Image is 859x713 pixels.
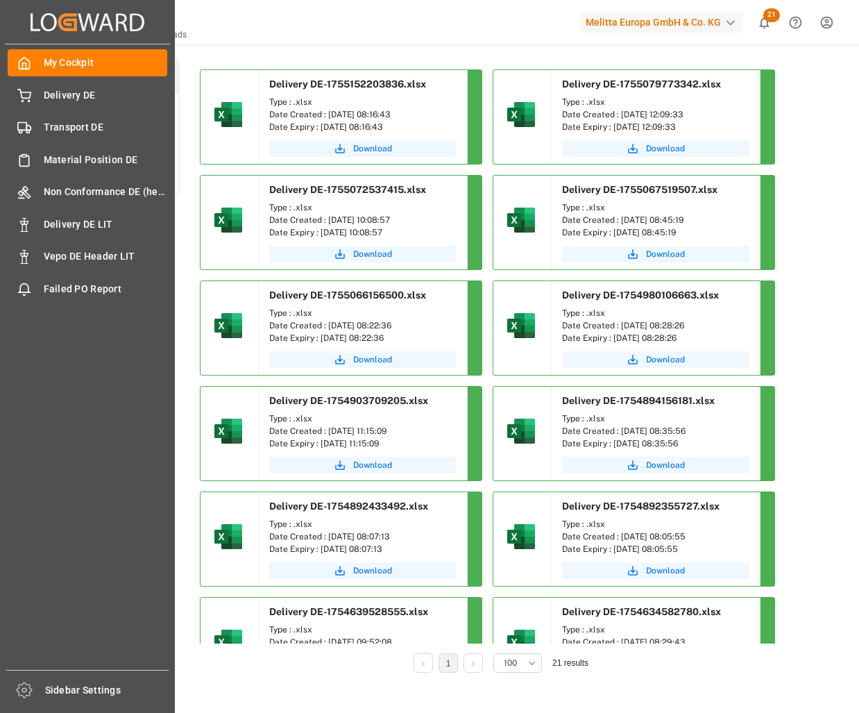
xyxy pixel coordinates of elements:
li: Previous Page [414,653,433,673]
span: Delivery DE-1754639528555.xlsx [269,606,428,617]
div: Type : .xlsx [562,518,749,530]
img: microsoft-excel-2019--v1.png [212,98,245,131]
span: Download [353,142,392,155]
li: 1 [439,653,458,673]
span: Delivery DE-1755079773342.xlsx [562,78,721,90]
span: Non Conformance DE (header) [44,185,168,199]
span: Delivery DE-1754980106663.xlsx [562,290,719,301]
div: Date Expiry : [DATE] 12:09:33 [562,121,749,133]
button: Download [269,140,457,157]
button: Download [562,351,749,368]
div: Date Expiry : [DATE] 10:08:57 [269,226,457,239]
span: Sidebar Settings [45,683,169,698]
button: Download [562,246,749,262]
img: microsoft-excel-2019--v1.png [212,309,245,342]
img: microsoft-excel-2019--v1.png [504,98,538,131]
span: My Cockpit [44,56,168,70]
img: microsoft-excel-2019--v1.png [504,414,538,448]
button: Download [269,351,457,368]
a: Delivery DE LIT [8,210,167,237]
div: Type : .xlsx [562,201,749,214]
div: Date Created : [DATE] 08:22:36 [269,319,457,332]
span: Delivery DE LIT [44,217,168,232]
button: Download [562,562,749,579]
span: Download [353,353,392,366]
div: Date Created : [DATE] 10:08:57 [269,214,457,226]
span: Delivery DE [44,88,168,103]
span: Material Position DE [44,153,168,167]
div: Date Created : [DATE] 08:29:43 [562,636,749,648]
span: Delivery DE-1755066156500.xlsx [269,290,426,301]
div: Date Expiry : [DATE] 08:35:56 [562,437,749,450]
span: Delivery DE-1754892433492.xlsx [269,501,428,512]
img: microsoft-excel-2019--v1.png [212,414,245,448]
img: microsoft-excel-2019--v1.png [504,203,538,237]
div: Date Created : [DATE] 08:07:13 [269,530,457,543]
span: Delivery DE-1755072537415.xlsx [269,184,426,195]
button: Download [562,457,749,473]
div: Date Expiry : [DATE] 08:07:13 [269,543,457,555]
button: Help Center [780,7,811,38]
div: Date Created : [DATE] 11:15:09 [269,425,457,437]
a: Transport DE [8,114,167,141]
a: Delivery DE [8,81,167,108]
a: Vepo DE Header LIT [8,243,167,270]
span: Delivery DE-1754894156181.xlsx [562,395,715,406]
div: Date Expiry : [DATE] 08:05:55 [562,543,749,555]
div: Date Created : [DATE] 08:35:56 [562,425,749,437]
img: microsoft-excel-2019--v1.png [212,520,245,553]
span: Download [646,459,685,471]
div: Type : .xlsx [562,307,749,319]
span: Failed PO Report [44,282,168,296]
img: microsoft-excel-2019--v1.png [504,626,538,659]
span: Download [646,248,685,260]
span: 21 [763,8,780,22]
span: Download [353,564,392,577]
span: 100 [504,657,517,669]
div: Type : .xlsx [562,623,749,636]
div: Type : .xlsx [269,307,457,319]
button: Download [562,140,749,157]
div: Type : .xlsx [269,201,457,214]
div: Date Created : [DATE] 12:09:33 [562,108,749,121]
img: microsoft-excel-2019--v1.png [504,309,538,342]
span: Transport DE [44,120,168,135]
span: Delivery DE-1754634582780.xlsx [562,606,721,617]
span: Delivery DE-1755067519507.xlsx [562,184,717,195]
button: show 21 new notifications [749,7,780,38]
a: My Cockpit [8,49,167,76]
div: Type : .xlsx [269,518,457,530]
div: Type : .xlsx [269,412,457,425]
div: Date Created : [DATE] 08:05:55 [562,530,749,543]
button: Melitta Europa GmbH & Co. KG [580,9,749,35]
span: Download [646,353,685,366]
button: open menu [493,653,542,673]
div: Type : .xlsx [269,96,457,108]
img: microsoft-excel-2019--v1.png [212,203,245,237]
button: Download [269,457,457,473]
div: Date Created : [DATE] 08:45:19 [562,214,749,226]
div: Date Created : [DATE] 08:16:43 [269,108,457,121]
span: Delivery DE-1755152203836.xlsx [269,78,426,90]
div: Date Expiry : [DATE] 08:16:43 [269,121,457,133]
div: Date Expiry : [DATE] 11:15:09 [269,437,457,450]
div: Date Expiry : [DATE] 08:45:19 [562,226,749,239]
span: Download [646,142,685,155]
span: Download [646,564,685,577]
a: Material Position DE [8,146,167,173]
div: Melitta Europa GmbH & Co. KG [580,12,743,33]
span: 21 results [552,658,588,668]
div: Date Created : [DATE] 09:52:08 [269,636,457,648]
a: Failed PO Report [8,275,167,302]
div: Type : .xlsx [562,96,749,108]
button: Download [269,246,457,262]
a: Download [269,562,457,579]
